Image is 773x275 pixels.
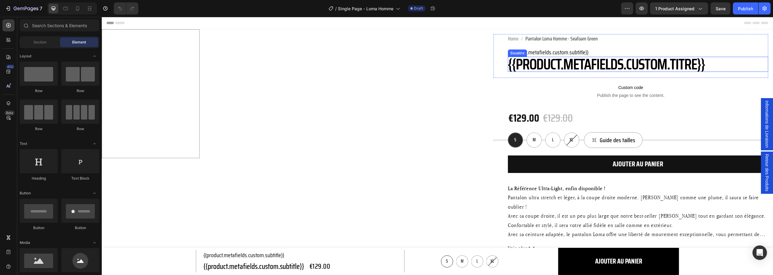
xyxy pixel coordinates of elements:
div: Row [20,126,58,132]
button: 7 [2,2,45,14]
span: Single Page - Loma Homme [338,5,393,12]
div: ajouter au panier [511,143,561,152]
span: M [359,241,362,248]
div: 450 [6,64,14,69]
div: Button [20,225,58,231]
span: Toggle open [90,188,99,198]
div: Text Block [61,176,99,181]
span: M [431,119,434,126]
p: Avec sa coupe droite, il est un peu plus large que notre best-seller [PERSON_NAME] tout en gardan... [406,195,664,211]
button: Save [710,2,730,14]
h1: {{product.metafields.custom.titre}} [406,40,666,55]
div: Beta [5,110,14,115]
span: Retour des Produits [662,137,668,174]
span: Custom code [392,67,666,74]
span: Button [20,190,31,196]
span: Save [716,6,726,11]
div: €129.00 [207,244,229,255]
span: S [344,241,346,248]
span: Publish the page to see the content. [392,75,666,82]
p: {{product.metafields.custom.subtitle}} [102,244,202,255]
div: €129.00 [406,94,438,109]
p: Guide des tailles [498,118,534,129]
button: Publish [733,2,758,14]
span: Voir plus [406,227,426,236]
span: Toggle open [90,238,99,248]
div: Row [61,126,99,132]
div: Row [61,88,99,94]
p: {{product.metafields.custom.subtitle}} [102,234,202,243]
span: / [335,5,337,12]
strong: La Référence Ultra-Light, enfin disponible ! [406,168,504,175]
span: Section [34,40,47,45]
p: Avec sa ceinture adaptée, le pantalon Loma offre une liberté de mouvement exceptionnelle, vous pe... [406,214,658,239]
div: Open Intercom Messenger [752,245,767,260]
input: Search Sections & Elements [20,19,99,31]
div: Ajouter au panier [493,238,540,251]
button: ajouter au panier [406,139,666,156]
nav: breadcrumb [406,17,666,27]
span: L [450,119,452,126]
span: XL [389,241,392,248]
iframe: Design area [102,17,773,275]
button: Ajouter au panier [457,231,577,258]
div: Soustire [407,34,424,39]
span: XL [468,119,472,126]
span: Home [406,17,417,27]
span: Pantalon Loma Homme - Seafoam Green [424,17,496,27]
span: Layout [20,53,31,59]
span: S [412,119,415,126]
div: Row [20,88,58,94]
span: Text [20,141,27,146]
span: Element [72,40,86,45]
span: Draft [414,6,423,11]
p: 7 [40,5,42,12]
button: Voir plus [406,227,666,236]
div: Heading [20,176,58,181]
div: €129.00 [441,94,472,109]
p: Pantalon ultra stretch et léger, à la coupe droite moderne. [PERSON_NAME] comme une plume, il sau... [406,177,657,193]
div: Publish [738,5,753,12]
span: Media [20,240,30,245]
div: Undo/Redo [114,2,138,14]
span: Toggle open [90,51,99,61]
div: Button [61,225,99,231]
button: <p>Guide des tailles</p> [482,115,541,131]
span: 1 product assigned [655,5,694,12]
button: 1 product assigned [650,2,708,14]
p: {{product.metafields.custom.subtitle}} [406,31,666,40]
span: Informations de Livraison [662,84,668,131]
span: Toggle open [90,139,99,149]
span: L [375,241,376,248]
